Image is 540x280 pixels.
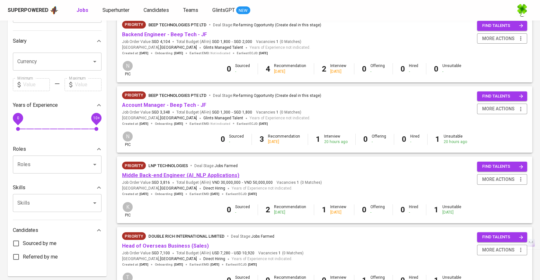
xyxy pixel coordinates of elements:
[236,7,250,14] span: NEW
[372,134,386,145] div: Offering
[203,257,225,261] span: Direct Hiring
[148,234,225,239] span: Double Rich International Limited
[322,64,326,73] b: 2
[76,7,88,13] b: Jobs
[442,204,461,215] div: Unsuitable
[8,5,58,15] a: Superpoweredapp logo
[160,185,197,192] span: [GEOGRAPHIC_DATA]
[482,93,523,100] span: find talents
[212,7,235,13] span: GlintsGPT
[155,51,183,55] span: Onboarding :
[122,131,133,148] div: pic
[242,180,243,185] span: -
[229,134,244,145] div: Sourced
[229,139,244,145] div: -
[13,184,25,191] p: Skills
[232,250,233,256] span: -
[234,110,252,115] span: SGD 1,800
[370,210,385,215] div: -
[194,164,238,168] span: Deal Stage :
[434,64,438,73] b: 0
[122,122,148,126] span: Created at :
[122,102,206,108] a: Account Manager - Beep Tech - JF
[176,250,254,256] span: Total Budget (All-In)
[102,6,131,14] a: Superhunter
[482,163,523,170] span: find talents
[155,192,183,196] span: Onboarding :
[76,6,90,14] a: Jobs
[233,93,321,98] span: Re-farming Opportunity (Create deal in this stage)
[244,180,273,185] span: VND 50,000,000
[13,226,38,234] p: Candidates
[13,37,27,45] p: Salary
[237,122,268,126] span: Earliest ECJD :
[248,192,257,196] span: [DATE]
[237,51,268,55] span: Earliest ECJD :
[316,135,320,144] b: 1
[227,64,231,73] b: 0
[330,63,346,74] div: Interview
[274,63,306,74] div: Recommendation
[203,45,243,50] span: Glints Managed Talent
[275,39,279,45] span: 1
[122,91,146,99] div: New Job received from Demand Team
[482,175,515,183] span: more actions
[362,205,367,214] b: 0
[409,204,418,215] div: Hired
[274,69,306,74] div: [DATE]
[203,186,225,191] span: Direct Hiring
[148,22,207,27] span: Beep Technologies Pte Ltd
[250,45,310,51] span: Years of Experience not indicated.
[442,63,461,74] div: Unsuitable
[155,262,183,267] span: Onboarding :
[122,162,146,169] div: New Job received from Demand Team
[258,250,304,256] span: Vacancies ( 0 Matches )
[212,180,241,185] span: VND 30,000,000
[213,93,321,98] span: Deal Stage :
[235,204,250,215] div: Sourced
[233,23,321,27] span: Re-farming Opportunity (Create deal in this stage)
[122,185,197,192] span: [GEOGRAPHIC_DATA] ,
[13,145,26,153] p: Roles
[362,64,367,73] b: 0
[152,180,170,185] span: SGD 3,816
[277,180,322,185] span: Vacancies ( 0 Matches )
[122,192,148,196] span: Created at :
[444,134,467,145] div: Unsuitable
[122,232,146,240] div: New Job received from Demand Team
[13,143,102,156] div: Roles
[13,35,102,47] div: Salary
[152,110,170,115] span: SGD 3,348
[477,162,527,172] button: find talents
[23,240,57,247] span: Sourced by me
[274,204,306,215] div: Recommendation
[213,23,321,27] span: Deal Stage :
[259,122,268,126] span: [DATE]
[122,110,170,115] span: Job Order Value
[13,101,58,109] p: Years of Experience
[212,110,230,115] span: SGD 1,300
[250,115,310,122] span: Years of Experience not indicated.
[296,180,299,185] span: 1
[23,253,58,261] span: Referred by me
[477,104,527,114] button: more actions
[330,210,346,215] div: [DATE]
[102,7,129,13] span: Superhunter
[370,69,385,74] div: -
[226,262,257,267] span: Earliest ECJD :
[248,262,257,267] span: [DATE]
[477,232,527,242] button: find talents
[13,99,102,112] div: Years of Experience
[372,139,386,145] div: -
[160,256,197,262] span: [GEOGRAPHIC_DATA]
[90,199,99,208] button: Open
[190,51,230,55] span: Earliest EMD :
[122,262,148,267] span: Created at :
[160,45,197,51] span: [GEOGRAPHIC_DATA]
[122,256,197,262] span: [GEOGRAPHIC_DATA] ,
[122,201,133,218] div: pic
[122,21,146,29] div: New Job received from Demand Team
[122,131,133,142] div: N
[410,139,420,145] div: -
[477,33,527,44] button: more actions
